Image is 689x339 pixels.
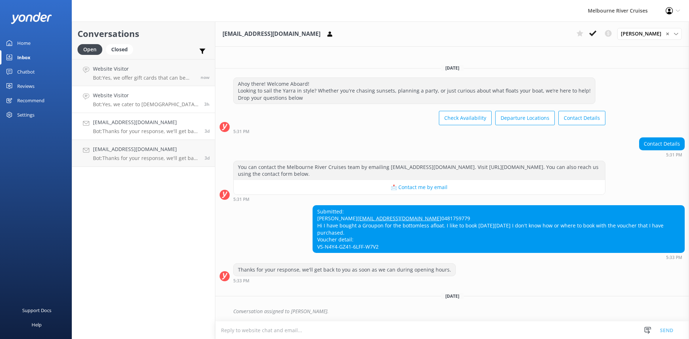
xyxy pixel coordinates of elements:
div: Home [17,36,31,50]
p: Bot: Thanks for your response, we'll get back to you as soon as we can during opening hours. [93,128,199,135]
strong: 5:31 PM [233,197,249,202]
div: Recommend [17,93,44,108]
span: Oct 02 2025 05:33pm (UTC +11:00) Australia/Sydney [205,128,210,134]
span: Oct 06 2025 12:15pm (UTC +11:00) Australia/Sydney [204,101,210,107]
div: Oct 02 2025 05:33pm (UTC +11:00) Australia/Sydney [313,255,685,260]
div: Settings [17,108,34,122]
span: [DATE] [441,293,464,299]
a: Website VisitorBot:Yes, we offer gift cards that can be used for any of our cruises. You can purc... [72,59,215,86]
a: [EMAIL_ADDRESS][DOMAIN_NAME] [357,215,441,222]
div: Closed [106,44,133,55]
div: Inbox [17,50,31,65]
div: Submitted: [PERSON_NAME] 0481759779 Hi I have bought a Groupon for the bottomless afloat. I like ... [313,206,684,253]
a: [EMAIL_ADDRESS][DOMAIN_NAME]Bot:Thanks for your response, we'll get back to you as soon as we can... [72,113,215,140]
strong: 5:31 PM [666,153,682,157]
h4: Website Visitor [93,91,199,99]
h2: Conversations [78,27,210,41]
span: Oct 02 2025 05:12pm (UTC +11:00) Australia/Sydney [205,155,210,161]
button: Check Availability [439,111,492,125]
div: You can contact the Melbourne River Cruises team by emailing [EMAIL_ADDRESS][DOMAIN_NAME]. Visit ... [234,161,605,180]
a: Open [78,45,106,53]
span: [PERSON_NAME] [621,30,666,38]
div: Chatbot [17,65,35,79]
p: Bot: Yes, we offer gift cards that can be used for any of our cruises. You can purchase one at [U... [93,75,195,81]
div: 2025-10-05T22:14:46.540 [220,305,685,317]
div: Reviews [17,79,34,93]
div: Thanks for your response, we'll get back to you as soon as we can during opening hours. [234,264,455,276]
div: Oct 02 2025 05:31pm (UTC +11:00) Australia/Sydney [233,197,605,202]
a: [EMAIL_ADDRESS][DOMAIN_NAME]Bot:Thanks for your response, we'll get back to you as soon as we can... [72,140,215,167]
span: [DATE] [441,65,464,71]
img: yonder-white-logo.png [11,12,52,24]
a: Closed [106,45,137,53]
div: Assign User [617,28,682,39]
button: 📩 Contact me by email [234,180,605,194]
div: Oct 02 2025 05:33pm (UTC +11:00) Australia/Sydney [233,278,456,283]
div: Help [32,317,42,332]
div: Conversation assigned to [PERSON_NAME]. [233,305,685,317]
span: Oct 06 2025 03:32pm (UTC +11:00) Australia/Sydney [201,74,210,80]
h3: [EMAIL_ADDRESS][DOMAIN_NAME] [222,29,320,39]
div: Oct 02 2025 05:31pm (UTC +11:00) Australia/Sydney [639,152,685,157]
strong: 5:33 PM [666,255,682,260]
div: Oct 02 2025 05:31pm (UTC +11:00) Australia/Sydney [233,129,605,134]
p: Bot: Yes, we cater to [DEMOGRAPHIC_DATA] dietary requirements with advance notice. Most of our me... [93,101,199,108]
a: Website VisitorBot:Yes, we cater to [DEMOGRAPHIC_DATA] dietary requirements with advance notice. ... [72,86,215,113]
span: ✕ [666,30,669,37]
button: Contact Details [558,111,605,125]
strong: 5:31 PM [233,130,249,134]
div: Open [78,44,102,55]
div: Contact Details [639,138,684,150]
h4: [EMAIL_ADDRESS][DOMAIN_NAME] [93,145,199,153]
strong: 5:33 PM [233,279,249,283]
h4: [EMAIL_ADDRESS][DOMAIN_NAME] [93,118,199,126]
div: Ahoy there! Welcome Aboard! Looking to sail the Yarra in style? Whether you're chasing sunsets, p... [234,78,595,104]
div: Support Docs [22,303,51,317]
button: Departure Locations [495,111,555,125]
h4: Website Visitor [93,65,195,73]
p: Bot: Thanks for your response, we'll get back to you as soon as we can during opening hours. [93,155,199,161]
